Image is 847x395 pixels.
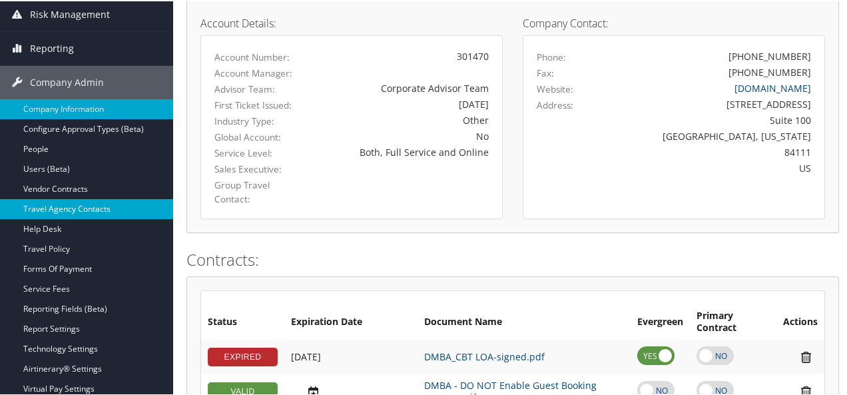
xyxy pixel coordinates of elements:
div: Corporate Advisor Team [312,80,489,94]
label: Account Manager: [214,65,292,79]
a: DMBA_CBT LOA-signed.pdf [424,349,545,362]
label: Sales Executive: [214,161,292,175]
th: Evergreen [631,303,690,339]
span: Reporting [30,31,74,64]
h4: Account Details: [200,17,503,27]
label: Advisor Team: [214,81,292,95]
div: 301470 [312,48,489,62]
div: Suite 100 [611,112,812,126]
div: [STREET_ADDRESS] [611,96,812,110]
div: Other [312,112,489,126]
div: 84111 [611,144,812,158]
label: Industry Type: [214,113,292,127]
th: Primary Contract [690,303,776,339]
label: Website: [537,81,573,95]
th: Actions [776,303,824,339]
div: US [611,160,812,174]
div: EXPIRED [208,346,278,365]
label: Fax: [537,65,554,79]
h2: Contracts: [186,247,839,270]
label: Phone: [537,49,566,63]
div: [GEOGRAPHIC_DATA], [US_STATE] [611,128,812,142]
div: Add/Edit Date [291,350,411,362]
label: Service Level: [214,145,292,159]
h4: Company Contact: [523,17,825,27]
div: [PHONE_NUMBER] [728,64,811,78]
label: Account Number: [214,49,292,63]
div: Both, Full Service and Online [312,144,489,158]
div: No [312,128,489,142]
div: [PHONE_NUMBER] [728,48,811,62]
label: Address: [537,97,573,111]
label: Group Travel Contact: [214,177,292,204]
span: [DATE] [291,349,321,362]
th: Document Name [418,303,631,339]
i: Remove Contract [794,349,818,363]
label: First Ticket Issued: [214,97,292,111]
a: [DOMAIN_NAME] [734,81,811,93]
th: Status [201,303,284,339]
th: Expiration Date [284,303,418,339]
span: Company Admin [30,65,104,98]
label: Global Account: [214,129,292,143]
div: [DATE] [312,96,489,110]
